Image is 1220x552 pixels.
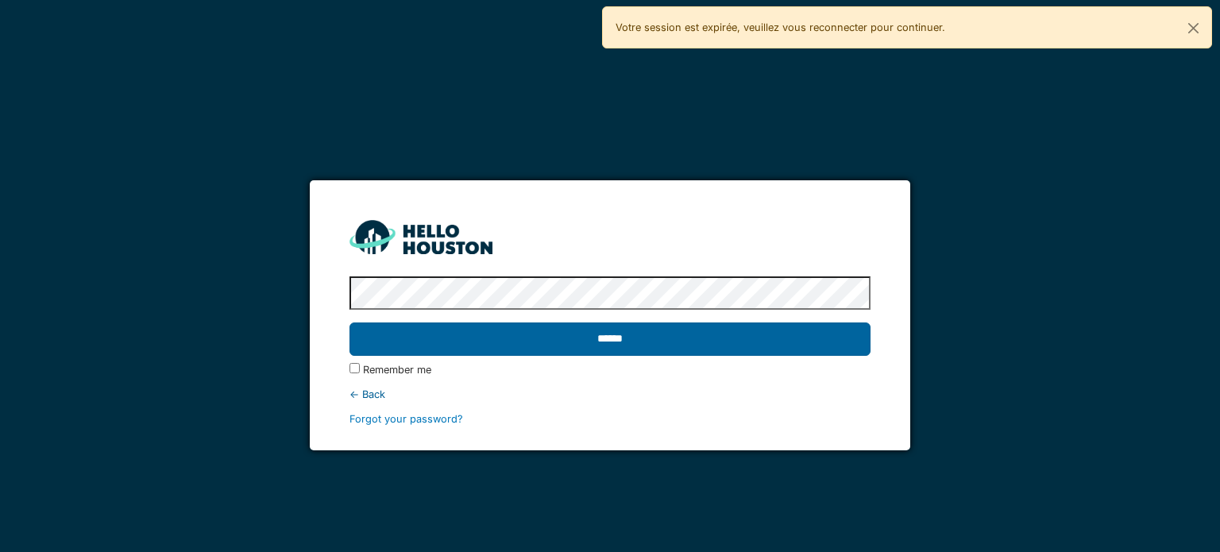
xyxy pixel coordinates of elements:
[602,6,1212,48] div: Votre session est expirée, veuillez vous reconnecter pour continuer.
[349,413,463,425] a: Forgot your password?
[349,387,870,402] div: ← Back
[363,362,431,377] label: Remember me
[1176,7,1211,49] button: Close
[349,220,492,254] img: HH_line-BYnF2_Hg.png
